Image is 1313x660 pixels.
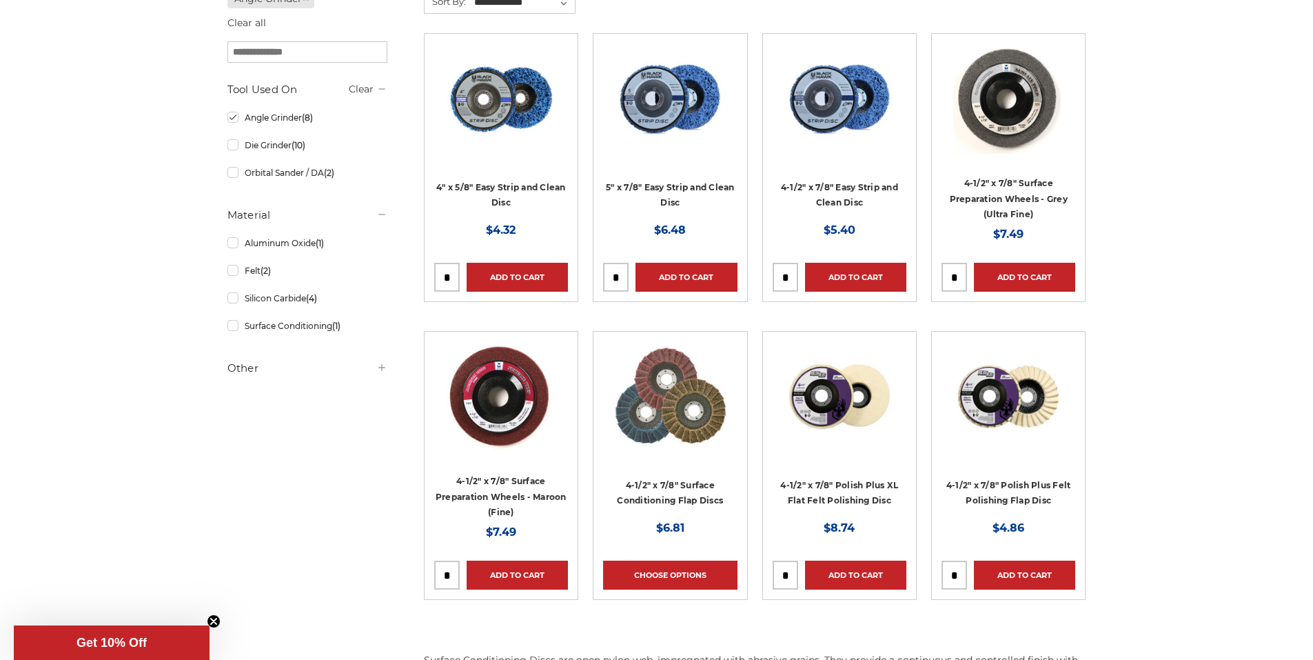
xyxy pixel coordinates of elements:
span: $6.48 [654,223,686,237]
a: Add to Cart [974,263,1075,292]
img: 4-1/2" x 7/8" Easy Strip and Clean Disc [780,43,899,154]
span: $4.32 [486,223,516,237]
span: (2) [261,266,271,276]
span: (1) [316,238,324,248]
a: Felt [227,259,387,283]
a: Maroon Surface Prep Disc [434,341,568,475]
a: Aluminum Oxide [227,231,387,255]
img: blue clean and strip disc [615,43,725,154]
a: Gray Surface Prep Disc [942,43,1075,177]
a: Add to Cart [974,561,1075,590]
span: $4.86 [993,521,1024,534]
a: 4-1/2" x 7/8" Easy Strip and Clean Disc [773,43,906,177]
a: 4-1/2" x 7/8" Surface Conditioning Flap Discs [617,480,723,506]
a: 4" x 5/8" easy strip and clean discs [434,43,568,177]
a: Add to Cart [467,263,568,292]
img: 4" x 5/8" easy strip and clean discs [446,43,556,154]
a: 4-1/2" x 7/8" Surface Preparation Wheels - Grey (Ultra Fine) [950,178,1068,219]
div: Get 10% OffClose teaser [14,626,210,660]
a: 4" x 5/8" Easy Strip and Clean Disc [436,182,566,208]
img: Maroon Surface Prep Disc [446,341,556,452]
a: Clear [349,83,374,95]
span: (10) [292,140,305,150]
a: Choose Options [603,561,737,590]
a: Orbital Sander / DA [227,161,387,185]
a: Add to Cart [805,263,906,292]
a: 5" x 7/8" Easy Strip and Clean Disc [606,182,735,208]
img: Gray Surface Prep Disc [953,43,1063,154]
a: Silicon Carbide [227,286,387,310]
h5: Tool Used On [227,81,387,98]
span: $6.81 [656,521,684,534]
a: buffing and polishing felt flap disc [942,341,1075,475]
img: Scotch brite flap discs [613,341,726,452]
a: 4-1/2" x 7/8" Surface Preparation Wheels - Maroon (Fine) [436,476,567,517]
a: 4-1/2" x 7/8" Easy Strip and Clean Disc [781,182,898,208]
a: 4-1/2" x 7/8" Polish Plus Felt Polishing Flap Disc [946,480,1071,506]
span: $5.40 [824,223,855,237]
a: Surface Conditioning [227,314,387,338]
span: $8.74 [824,521,855,534]
span: $7.49 [993,228,1024,241]
button: Close teaser [207,614,221,628]
a: Add to Cart [635,263,737,292]
a: blue clean and strip disc [603,43,737,177]
span: (1) [332,321,340,331]
a: 4-1/2" x 7/8" Polish Plus XL Flat Felt Polishing Disc [780,480,898,506]
img: buffing and polishing felt flap disc [953,341,1063,452]
span: (4) [306,293,317,303]
a: Angle Grinder [227,106,387,130]
span: $7.49 [486,526,516,539]
span: (2) [324,168,334,178]
h5: Material [227,207,387,223]
a: Scotch brite flap discs [603,341,737,475]
a: Add to Cart [805,561,906,590]
a: 4.5 inch extra thick felt disc [773,341,906,475]
a: Add to Cart [467,561,568,590]
span: (8) [302,112,313,123]
span: Get 10% Off [77,636,147,650]
a: Die Grinder [227,133,387,157]
a: Clear all [227,17,266,29]
h5: Other [227,360,387,377]
img: 4.5 inch extra thick felt disc [784,341,895,452]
